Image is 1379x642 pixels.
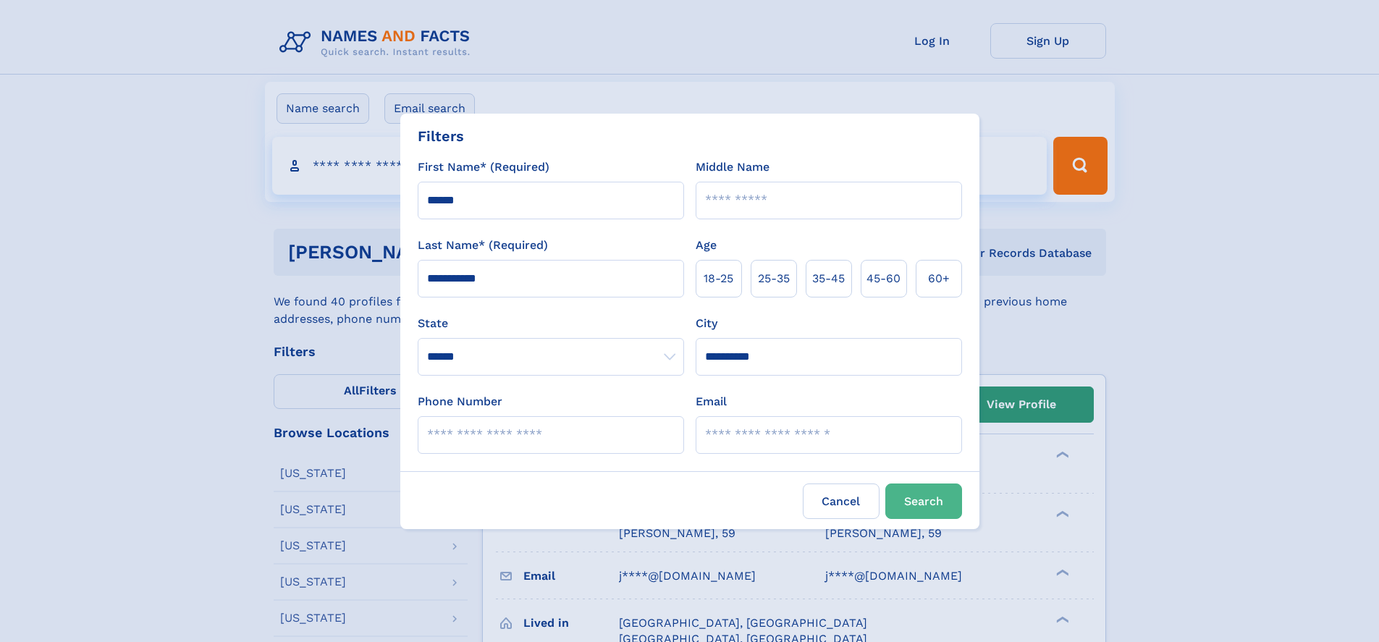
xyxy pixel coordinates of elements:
label: State [418,315,684,332]
span: 60+ [928,270,950,287]
label: Last Name* (Required) [418,237,548,254]
label: Email [696,393,727,410]
label: First Name* (Required) [418,159,549,176]
label: City [696,315,717,332]
span: 25‑35 [758,270,790,287]
span: 35‑45 [812,270,845,287]
div: Filters [418,125,464,147]
label: Age [696,237,717,254]
label: Phone Number [418,393,502,410]
button: Search [885,483,962,519]
label: Middle Name [696,159,769,176]
span: 18‑25 [704,270,733,287]
span: 45‑60 [866,270,901,287]
label: Cancel [803,483,880,519]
